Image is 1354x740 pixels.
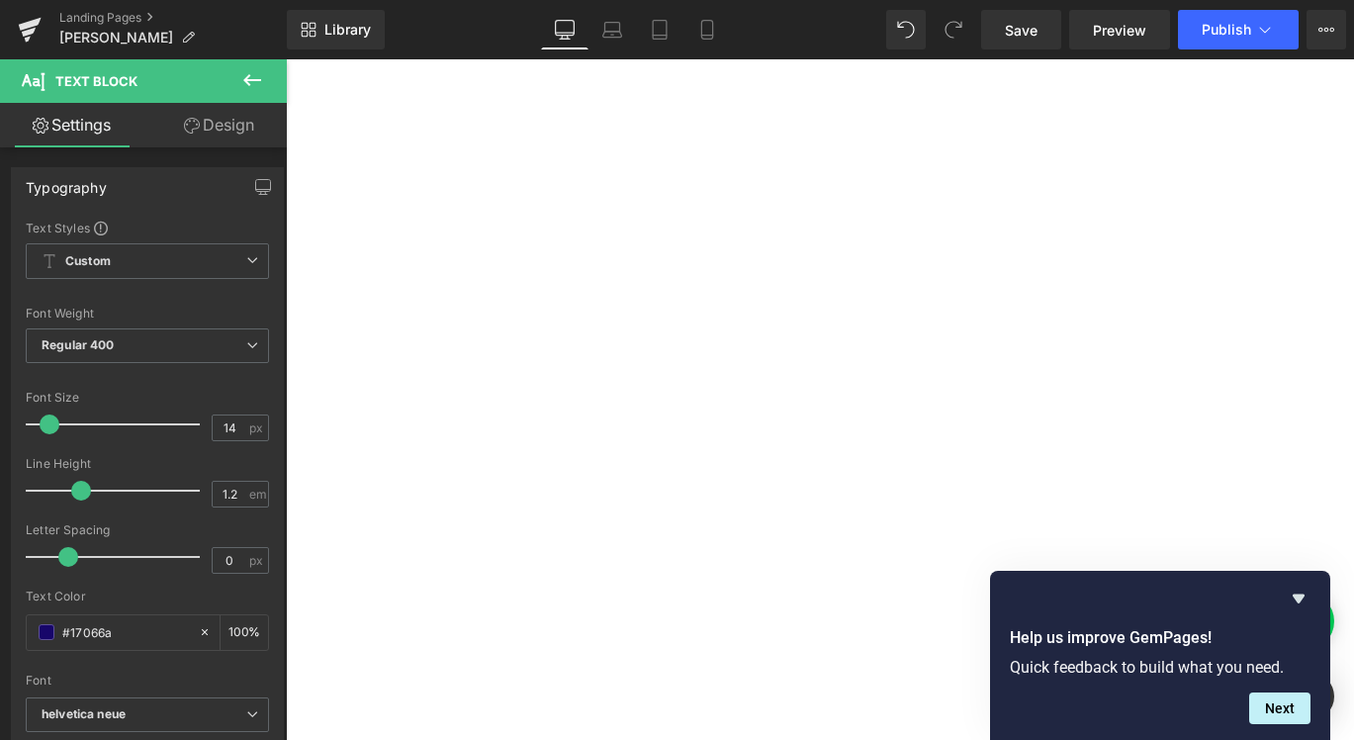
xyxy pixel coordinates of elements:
[1249,693,1310,724] button: Next question
[55,73,137,89] span: Text Block
[1010,626,1310,650] h2: Help us improve GemPages!
[1307,10,1346,49] button: More
[26,674,269,688] div: Font
[26,523,269,537] div: Letter Spacing
[324,21,371,39] span: Library
[1069,10,1170,49] a: Preview
[26,391,269,405] div: Font Size
[249,488,266,501] span: em
[249,421,266,434] span: px
[249,554,266,567] span: px
[683,10,731,49] a: Mobile
[1178,10,1299,49] button: Publish
[886,10,926,49] button: Undo
[287,10,385,49] a: New Library
[59,10,287,26] a: Landing Pages
[65,253,111,270] b: Custom
[1287,587,1310,610] button: Hide survey
[1093,20,1146,41] span: Preview
[26,307,269,321] div: Font Weight
[59,30,173,46] span: [PERSON_NAME]
[42,706,126,723] i: helvetica neue
[26,457,269,471] div: Line Height
[26,168,107,196] div: Typography
[541,10,588,49] a: Desktop
[62,621,189,643] input: Color
[934,10,973,49] button: Redo
[26,590,269,603] div: Text Color
[1005,20,1038,41] span: Save
[588,10,636,49] a: Laptop
[147,103,291,147] a: Design
[1010,658,1310,677] p: Quick feedback to build what you need.
[26,220,269,235] div: Text Styles
[1202,22,1251,38] span: Publish
[1010,587,1310,724] div: Help us improve GemPages!
[42,337,115,352] b: Regular 400
[221,615,268,650] div: %
[636,10,683,49] a: Tablet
